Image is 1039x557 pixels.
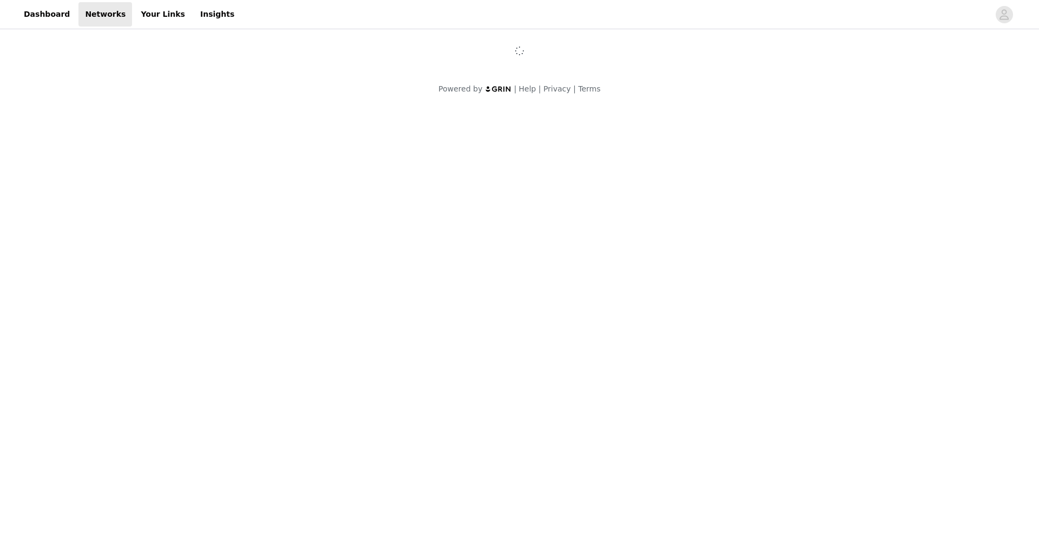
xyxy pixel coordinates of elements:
[134,2,192,27] a: Your Links
[578,84,600,93] a: Terms
[573,84,576,93] span: |
[485,86,512,93] img: logo
[519,84,536,93] a: Help
[538,84,541,93] span: |
[194,2,241,27] a: Insights
[514,84,517,93] span: |
[999,6,1009,23] div: avatar
[17,2,76,27] a: Dashboard
[543,84,571,93] a: Privacy
[438,84,482,93] span: Powered by
[78,2,132,27] a: Networks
